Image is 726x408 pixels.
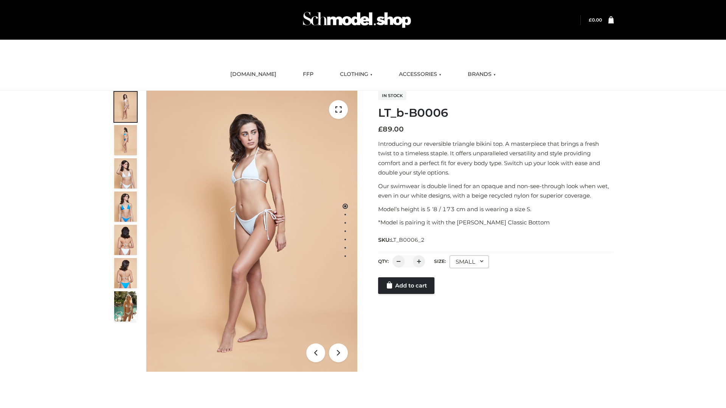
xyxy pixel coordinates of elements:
[450,255,489,268] div: SMALL
[225,66,282,83] a: [DOMAIN_NAME]
[589,17,592,23] span: £
[114,258,137,288] img: ArielClassicBikiniTop_CloudNine_AzureSky_OW114ECO_8-scaled.jpg
[378,91,406,100] span: In stock
[378,277,434,294] a: Add to cart
[378,235,425,244] span: SKU:
[334,66,378,83] a: CLOTHING
[114,125,137,155] img: ArielClassicBikiniTop_CloudNine_AzureSky_OW114ECO_2-scaled.jpg
[589,17,602,23] a: £0.00
[434,258,446,264] label: Size:
[378,181,614,201] p: Our swimwear is double lined for an opaque and non-see-through look when wet, even in our white d...
[114,158,137,189] img: ArielClassicBikiniTop_CloudNine_AzureSky_OW114ECO_3-scaled.jpg
[378,139,614,178] p: Introducing our reversible triangle bikini top. A masterpiece that brings a fresh twist to a time...
[300,5,414,35] img: Schmodel Admin 964
[146,91,357,372] img: LT_b-B0006
[378,106,614,120] h1: LT_b-B0006
[114,225,137,255] img: ArielClassicBikiniTop_CloudNine_AzureSky_OW114ECO_7-scaled.jpg
[378,204,614,214] p: Model’s height is 5 ‘8 / 173 cm and is wearing a size S.
[462,66,501,83] a: BRANDS
[391,236,425,243] span: LT_B0006_2
[589,17,602,23] bdi: 0.00
[114,291,137,321] img: Arieltop_CloudNine_AzureSky2.jpg
[393,66,447,83] a: ACCESSORIES
[114,92,137,122] img: ArielClassicBikiniTop_CloudNine_AzureSky_OW114ECO_1-scaled.jpg
[378,258,389,264] label: QTY:
[297,66,319,83] a: FFP
[378,125,404,133] bdi: 89.00
[378,125,383,133] span: £
[378,218,614,227] p: *Model is pairing it with the [PERSON_NAME] Classic Bottom
[114,192,137,222] img: ArielClassicBikiniTop_CloudNine_AzureSky_OW114ECO_4-scaled.jpg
